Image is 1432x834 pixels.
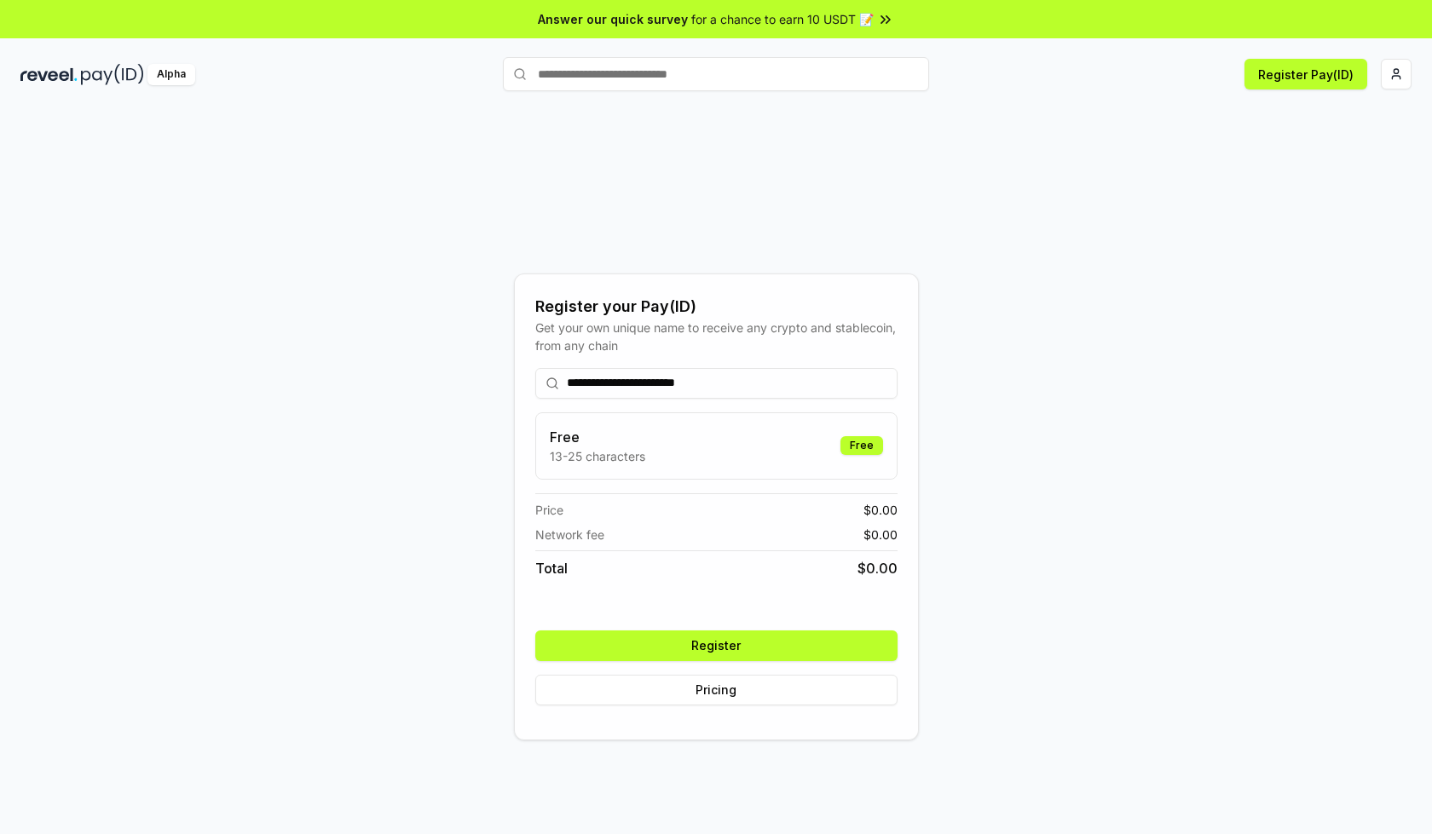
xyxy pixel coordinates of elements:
h3: Free [550,427,645,447]
span: $ 0.00 [863,526,898,544]
img: pay_id [81,64,144,85]
button: Register Pay(ID) [1244,59,1367,89]
button: Register [535,630,898,661]
span: Network fee [535,526,604,544]
span: Price [535,501,563,519]
div: Alpha [147,64,195,85]
p: 13-25 characters [550,447,645,465]
span: $ 0.00 [863,501,898,519]
div: Get your own unique name to receive any crypto and stablecoin, from any chain [535,319,898,354]
span: $ 0.00 [857,558,898,578]
span: for a chance to earn 10 USDT 📝 [691,10,874,28]
div: Free [840,436,883,455]
button: Pricing [535,675,898,705]
div: Register your Pay(ID) [535,295,898,319]
img: reveel_dark [20,64,78,85]
span: Total [535,558,568,578]
span: Answer our quick survey [538,10,688,28]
